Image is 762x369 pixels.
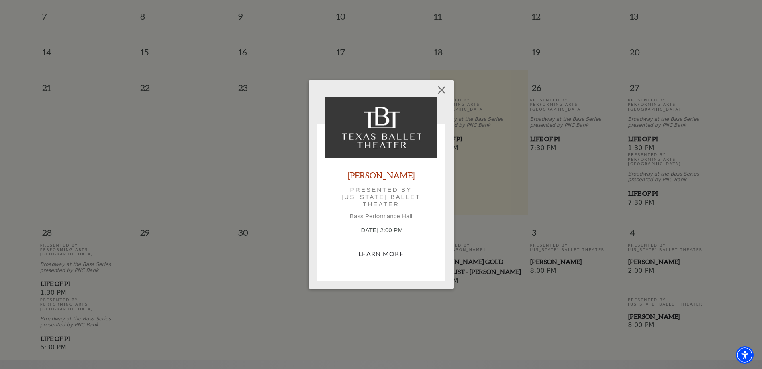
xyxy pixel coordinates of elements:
div: Accessibility Menu [736,346,754,364]
button: Close [434,83,449,98]
p: Presented by [US_STATE] Ballet Theater [336,186,426,208]
p: Bass Performance Hall [325,213,437,220]
p: [DATE] 2:00 PM [325,226,437,235]
a: October 4, 2:00 PM Learn More [342,243,420,265]
a: [PERSON_NAME] [348,170,415,180]
img: Peter Pan [325,97,437,158]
